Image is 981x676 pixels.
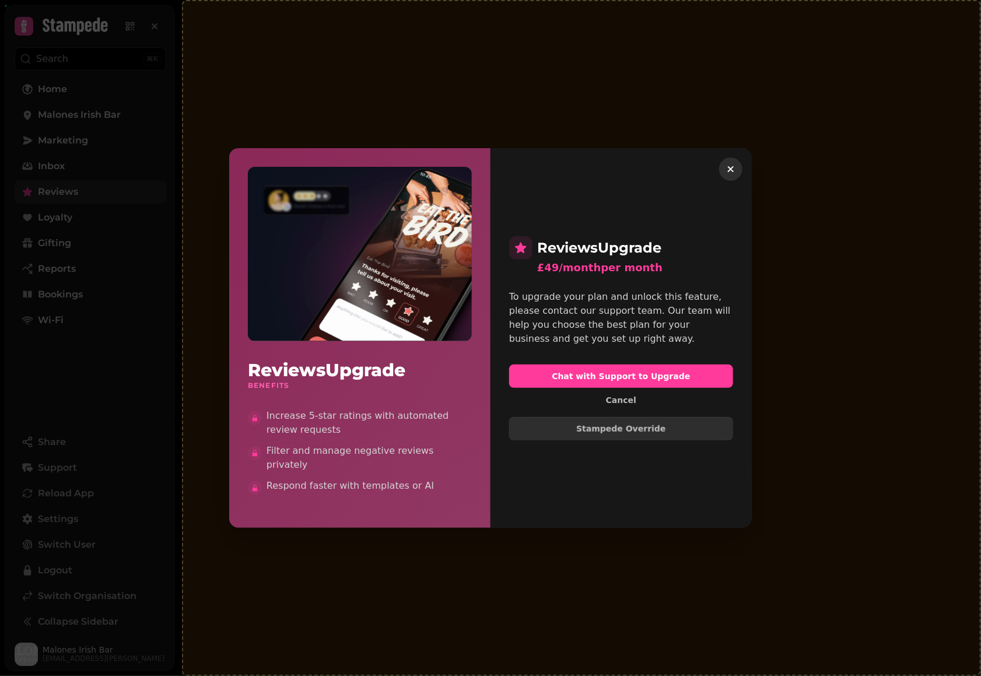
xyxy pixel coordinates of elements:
[248,360,472,381] h2: Reviews Upgrade
[606,396,636,404] span: Cancel
[509,417,733,440] button: Stampede Override
[519,425,723,433] span: Stampede Override
[267,479,472,493] span: Respond faster with templates or AI
[518,372,724,380] span: Chat with Support to Upgrade
[248,381,472,390] h3: Benefits
[267,444,472,472] span: Filter and manage negative reviews privately
[537,260,733,276] div: £49/month per month
[597,393,646,408] button: Cancel
[509,236,733,260] h2: Reviews Upgrade
[509,365,733,388] button: Chat with Support to Upgrade
[509,290,733,346] div: To upgrade your plan and unlock this feature, please contact our support team. Our team will help...
[267,409,472,437] span: Increase 5-star ratings with automated review requests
